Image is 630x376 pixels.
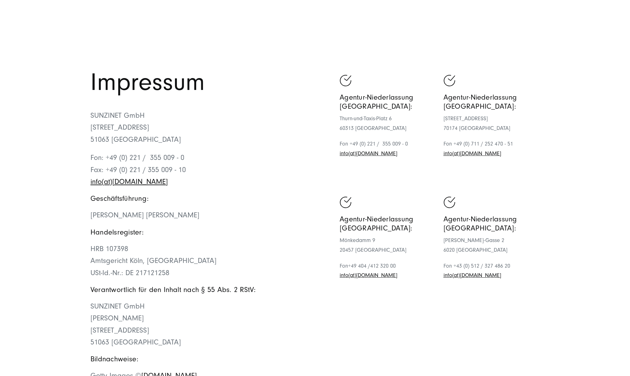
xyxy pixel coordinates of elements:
[443,272,501,279] a: Schreiben Sie eine E-Mail an sunzinet
[340,272,397,279] a: Schreiben Sie eine E-Mail an sunzinet
[340,93,436,111] h5: Agentur-Niederlassung [GEOGRAPHIC_DATA]:
[340,114,436,133] p: Thurn-und-Taxis-Platz 6 60313 [GEOGRAPHIC_DATA]
[90,354,315,364] h5: Bildnachweise:
[90,314,144,322] span: [PERSON_NAME]
[340,139,436,158] p: Fon +49 (0) 221 / 355 009 - 0
[443,139,540,158] p: Fon +49 (0) 711 / 252 470 - 51
[370,263,396,269] span: 412 320 00
[90,194,315,203] h5: Geschäftsführung:
[90,71,315,94] h1: Impressum
[90,256,216,265] span: Amtsgericht Köln, [GEOGRAPHIC_DATA]
[340,236,436,255] p: Mönkedamm 9 20457 [GEOGRAPHIC_DATA]
[90,326,149,334] span: [STREET_ADDRESS]
[443,236,540,255] p: [PERSON_NAME]-Gasse 2 6020 [GEOGRAPHIC_DATA]
[90,245,128,253] span: HRB 107398
[348,263,370,269] span: +49 404 /
[340,215,436,233] h5: Agentur-Niederlassung [GEOGRAPHIC_DATA]:
[90,152,315,188] p: Fon: +49 (0) 221 / 355 009 - 0 Fax: +49 (0) 221 / 355 009 - 10
[443,114,540,133] p: [STREET_ADDRESS] 70174 [GEOGRAPHIC_DATA]
[443,261,540,280] p: Fon +43 (0) 512 / 327 486 20
[340,150,397,157] a: Schreiben Sie eine E-Mail an sunzinet
[90,269,169,277] span: USt-Id.-Nr.: DE 217121258
[90,110,315,146] p: SUNZINET GmbH [STREET_ADDRESS] 51063 [GEOGRAPHIC_DATA]
[443,215,540,233] h5: Agentur-Niederlassung [GEOGRAPHIC_DATA]:
[340,261,436,280] p: Fon
[443,150,501,157] a: Schreiben Sie eine E-Mail an sunzinet
[443,93,540,111] h5: Agentur-Niederlassung [GEOGRAPHIC_DATA]:
[90,302,145,310] span: SUNZINET GmbH
[90,211,199,219] span: [PERSON_NAME] [PERSON_NAME]
[90,285,315,294] h5: Verantwortlich für den Inhalt nach § 55 Abs. 2 RStV:
[90,338,181,346] span: 51063 [GEOGRAPHIC_DATA]
[90,177,168,186] a: Schreiben Sie eine E-Mail an sunzinet
[90,228,315,237] h5: Handelsregister:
